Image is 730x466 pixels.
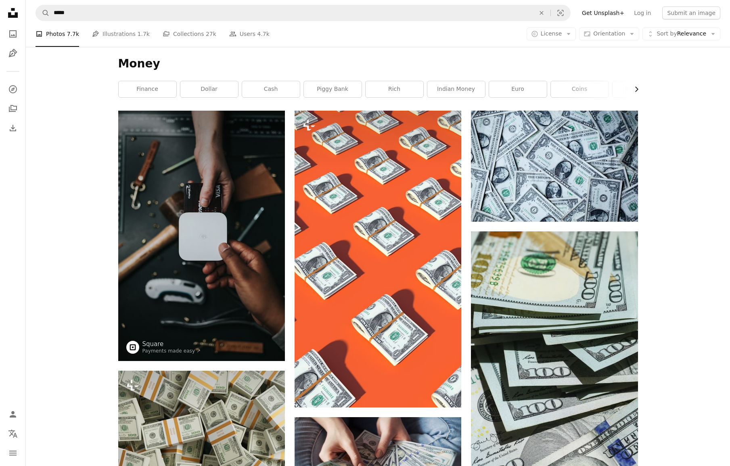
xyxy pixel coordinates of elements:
a: white and black printer paper [471,353,638,360]
a: Download History [5,120,21,136]
a: Home — Unsplash [5,5,21,23]
a: coins [551,81,609,97]
h1: Money [118,57,638,71]
a: cash [242,81,300,97]
button: scroll list to the right [629,81,638,97]
button: Language [5,426,21,442]
a: Users 4.7k [229,21,270,47]
img: 1 U.S.A dollar banknotes [471,111,638,222]
button: License [527,27,576,40]
a: Log in [629,6,656,19]
a: Explore [5,81,21,97]
a: Square [142,340,201,348]
a: finance [119,81,176,97]
span: Sort by [657,30,677,37]
a: a bunch of money sitting on top of an orange surface [295,255,461,262]
span: Relevance [657,30,706,38]
span: 1.7k [138,29,150,38]
button: Submit an image [662,6,720,19]
button: Clear [533,5,550,21]
a: 1 U.S.A dollar banknotes [471,162,638,170]
button: Sort byRelevance [642,27,720,40]
img: Go to Square's profile [126,341,139,354]
form: Find visuals sitewide [36,5,571,21]
img: person holding Visa card and white device [118,111,285,361]
a: piggy bank [304,81,362,97]
a: dollar [180,81,238,97]
a: Get Unsplash+ [577,6,629,19]
a: rich [366,81,423,97]
button: Visual search [551,5,570,21]
button: Orientation [579,27,639,40]
a: investment [613,81,670,97]
button: Menu [5,445,21,461]
img: a bunch of money sitting on top of an orange surface [295,111,461,407]
a: Photos [5,26,21,42]
a: Collections [5,101,21,117]
span: License [541,30,562,37]
a: Payments made easy ↗ [142,348,201,354]
a: Collections 27k [163,21,216,47]
a: Illustrations 1.7k [92,21,150,47]
a: person holding Visa card and white device [118,232,285,239]
a: Log in / Sign up [5,406,21,422]
a: Illustrations [5,45,21,61]
button: Search Unsplash [36,5,50,21]
span: 27k [206,29,216,38]
span: 4.7k [257,29,270,38]
a: euro [489,81,547,97]
a: indian money [427,81,485,97]
span: Orientation [593,30,625,37]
